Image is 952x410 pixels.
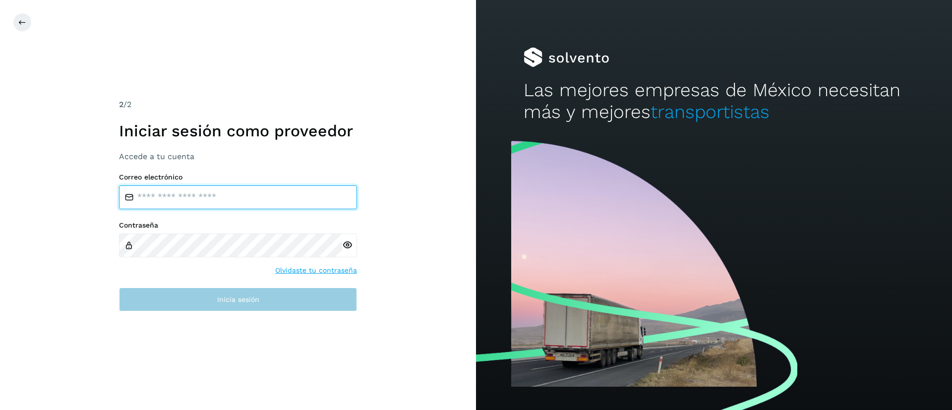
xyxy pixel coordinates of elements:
[119,152,357,161] h3: Accede a tu cuenta
[119,288,357,311] button: Inicia sesión
[119,221,357,230] label: Contraseña
[119,100,123,109] span: 2
[119,173,357,181] label: Correo electrónico
[651,101,770,122] span: transportistas
[524,79,904,123] h2: Las mejores empresas de México necesitan más y mejores
[119,99,357,111] div: /2
[217,296,259,303] span: Inicia sesión
[275,265,357,276] a: Olvidaste tu contraseña
[119,121,357,140] h1: Iniciar sesión como proveedor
